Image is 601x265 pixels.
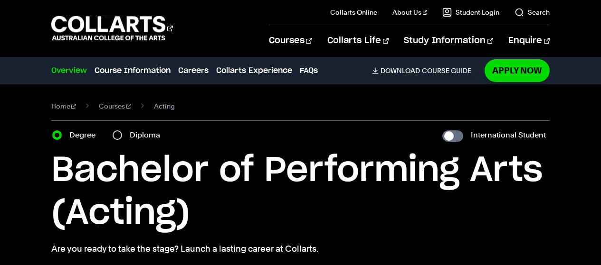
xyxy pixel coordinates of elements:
[372,66,479,75] a: DownloadCourse Guide
[515,8,550,17] a: Search
[51,65,87,76] a: Overview
[269,25,312,56] a: Courses
[485,59,550,82] a: Apply Now
[330,8,377,17] a: Collarts Online
[300,65,318,76] a: FAQs
[327,25,389,56] a: Collarts Life
[69,128,101,142] label: Degree
[51,15,173,42] div: Go to homepage
[216,65,292,76] a: Collarts Experience
[154,100,175,113] span: Acting
[99,100,131,113] a: Courses
[95,65,171,76] a: Course Information
[178,65,209,76] a: Careers
[404,25,493,56] a: Study Information
[51,100,76,113] a: Home
[51,242,550,256] p: Are you ready to take the stage? Launch a lasting career at Collarts.
[130,128,166,142] label: Diploma
[442,8,499,17] a: Student Login
[392,8,428,17] a: About Us
[51,149,550,235] h1: Bachelor of Performing Arts (Acting)
[508,25,550,56] a: Enquire
[471,128,546,142] label: International Student
[381,66,420,75] span: Download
